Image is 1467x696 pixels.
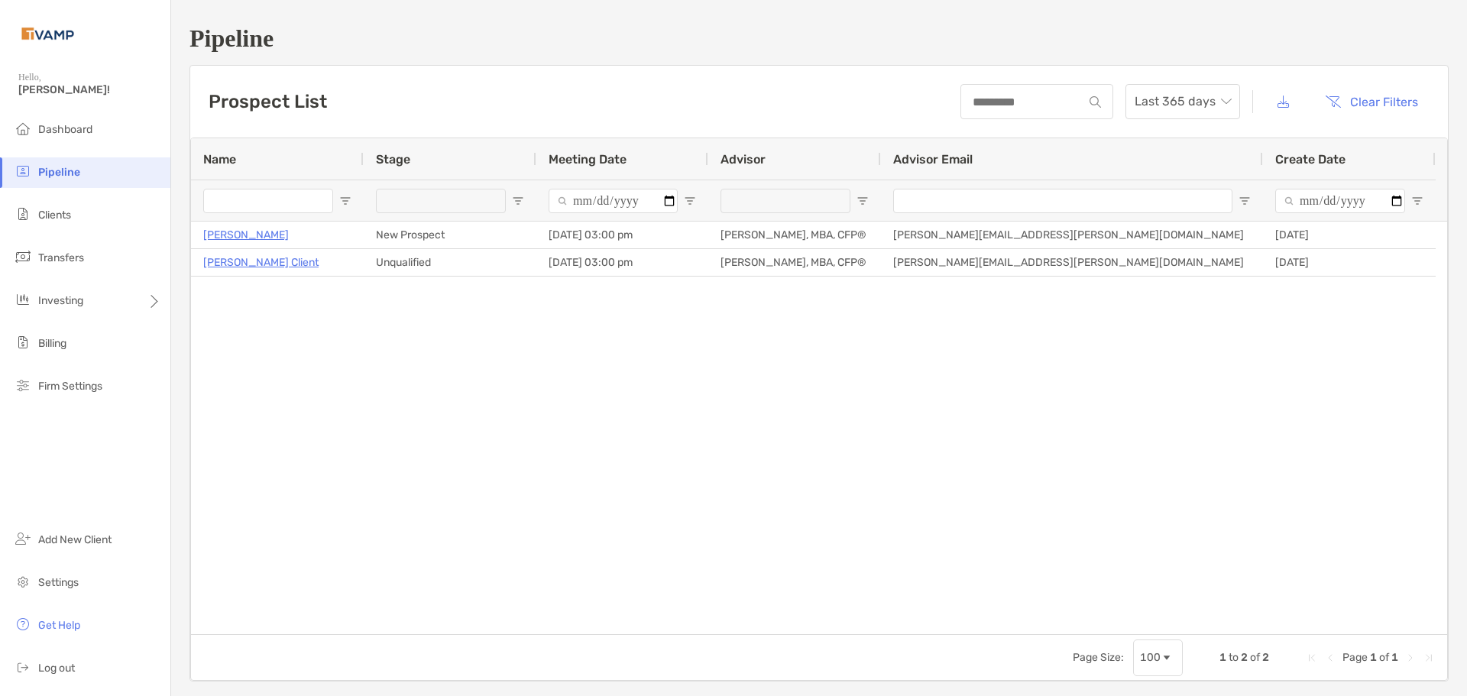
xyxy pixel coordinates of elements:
div: Next Page [1404,652,1417,664]
span: Pipeline [38,166,80,179]
div: [DATE] 03:00 pm [536,222,708,248]
div: Last Page [1423,652,1435,664]
span: Last 365 days [1135,85,1231,118]
input: Advisor Email Filter Input [893,189,1232,213]
div: 100 [1140,651,1161,664]
span: Dashboard [38,123,92,136]
span: Firm Settings [38,380,102,393]
span: 2 [1262,651,1269,664]
div: New Prospect [364,222,536,248]
img: clients icon [14,205,32,223]
div: Page Size: [1073,651,1124,664]
span: of [1379,651,1389,664]
button: Open Filter Menu [1411,195,1423,207]
span: Billing [38,337,66,350]
span: Create Date [1275,152,1346,167]
img: add_new_client icon [14,529,32,548]
img: pipeline icon [14,162,32,180]
span: Stage [376,152,410,167]
span: Get Help [38,619,80,632]
div: Previous Page [1324,652,1336,664]
span: Log out [38,662,75,675]
span: 1 [1219,651,1226,664]
div: [DATE] 03:00 pm [536,249,708,276]
span: of [1250,651,1260,664]
span: Advisor [721,152,766,167]
img: dashboard icon [14,119,32,138]
button: Open Filter Menu [1239,195,1251,207]
img: logout icon [14,658,32,676]
img: input icon [1090,96,1101,108]
span: Meeting Date [549,152,627,167]
span: Add New Client [38,533,112,546]
div: [PERSON_NAME], MBA, CFP® [708,249,881,276]
img: get-help icon [14,615,32,633]
h3: Prospect List [209,91,327,112]
button: Open Filter Menu [684,195,696,207]
input: Meeting Date Filter Input [549,189,678,213]
span: Clients [38,209,71,222]
span: Transfers [38,251,84,264]
button: Open Filter Menu [857,195,869,207]
span: [PERSON_NAME]! [18,83,161,96]
span: Name [203,152,236,167]
button: Open Filter Menu [512,195,524,207]
span: Investing [38,294,83,307]
img: transfers icon [14,248,32,266]
div: [PERSON_NAME][EMAIL_ADDRESS][PERSON_NAME][DOMAIN_NAME] [881,222,1263,248]
img: Zoe Logo [18,6,77,61]
button: Clear Filters [1313,85,1430,118]
span: 2 [1241,651,1248,664]
a: [PERSON_NAME] [203,225,289,244]
h1: Pipeline [189,24,1449,53]
div: [DATE] [1263,222,1436,248]
input: Create Date Filter Input [1275,189,1405,213]
span: to [1229,651,1239,664]
span: Settings [38,576,79,589]
span: Page [1342,651,1368,664]
a: [PERSON_NAME] Client [203,253,319,272]
input: Name Filter Input [203,189,333,213]
img: investing icon [14,290,32,309]
button: Open Filter Menu [339,195,351,207]
span: 1 [1370,651,1377,664]
img: billing icon [14,333,32,351]
div: [PERSON_NAME][EMAIL_ADDRESS][PERSON_NAME][DOMAIN_NAME] [881,249,1263,276]
div: [DATE] [1263,249,1436,276]
div: First Page [1306,652,1318,664]
img: firm-settings icon [14,376,32,394]
span: Advisor Email [893,152,973,167]
div: Page Size [1133,639,1183,676]
div: [PERSON_NAME], MBA, CFP® [708,222,881,248]
div: Unqualified [364,249,536,276]
span: 1 [1391,651,1398,664]
img: settings icon [14,572,32,591]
